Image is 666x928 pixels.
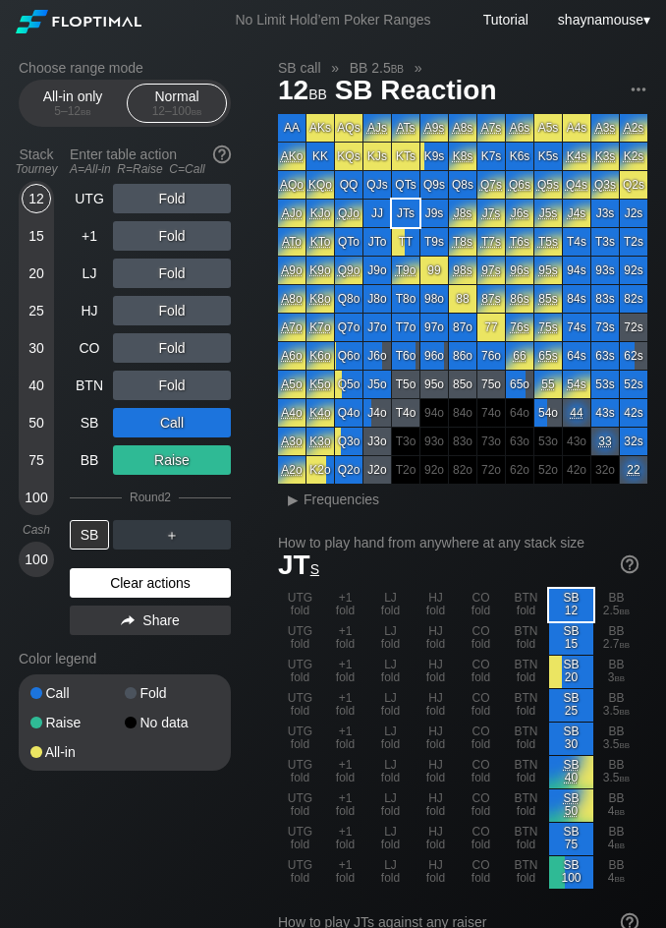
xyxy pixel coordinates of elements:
[278,723,322,755] div: UTG fold
[363,428,391,455] div: J3o
[392,428,419,455] div: 100% fold in prior round
[31,104,114,118] div: 5 – 12
[278,622,322,655] div: UTG fold
[306,200,334,227] div: Don't fold. No recommendation for action.
[113,184,231,213] div: Fold
[620,143,647,170] div: Don't fold. No recommendation for action.
[620,257,647,284] div: 92s
[368,589,413,621] div: LJ fold
[420,342,448,370] div: 96o
[420,228,448,256] div: T9s
[594,589,638,621] div: BB 2.5
[323,622,367,655] div: +1 fold
[420,314,448,341] div: 97o
[594,756,638,788] div: BB 3.5
[620,114,647,142] div: Don't fold. No recommendation for action.
[620,637,631,651] span: bb
[563,114,590,142] div: A4s
[534,143,562,170] div: K5s
[335,257,362,284] div: Don't fold. No recommendation for action.
[335,428,362,455] div: Q3o
[414,723,458,755] div: HJ fold
[211,144,233,165] img: help.32db89a4.svg
[335,371,362,398] div: Q5o
[30,716,125,729] div: Raise
[591,171,619,199] div: Don't fold. No recommendation for action.
[363,285,391,313] div: J8o
[113,259,231,288] div: Fold
[368,622,413,655] div: LJ fold
[563,257,590,284] div: 94s
[620,342,647,370] div: 62s
[459,723,503,755] div: CO fold
[278,143,305,170] div: Don't fold. No recommendation for action.
[363,399,391,427] div: J4o
[306,371,334,398] div: Don't fold. No recommendation for action.
[335,399,362,427] div: Q4o
[22,445,51,475] div: 75
[506,342,533,370] div: Don't fold. No recommendation for action.
[278,114,305,142] div: AA
[278,550,319,580] span: JT
[335,228,362,256] div: QTo
[392,342,419,370] div: T6o
[591,456,619,484] div: 100% fold in prior round
[620,737,631,751] span: bb
[504,689,548,722] div: BTN fold
[506,200,533,227] div: Don't fold. No recommendation for action.
[414,756,458,788] div: HJ fold
[306,456,334,484] div: K2o
[504,756,548,788] div: BTN fold
[549,622,593,655] div: SB 15
[504,622,548,655] div: BTN fold
[275,59,324,77] span: SB call
[549,589,593,621] div: SB 12
[22,483,51,512] div: 100
[504,656,548,688] div: BTN fold
[534,399,562,427] div: 54o
[591,399,619,427] div: 43s
[591,257,619,284] div: 93s
[278,314,305,341] div: Don't fold. No recommendation for action.
[22,545,51,574] div: 100
[323,789,367,822] div: +1 fold
[22,333,51,363] div: 30
[620,771,631,784] span: bb
[504,723,548,755] div: BTN fold
[392,200,419,227] div: JTs
[459,656,503,688] div: CO fold
[420,114,448,142] div: Don't fold. No recommendation for action.
[278,342,305,370] div: Don't fold. No recommendation for action.
[420,371,448,398] div: 95o
[335,114,362,142] div: AQs
[392,114,419,142] div: Don't fold. No recommendation for action.
[563,171,590,199] div: Don't fold. No recommendation for action.
[477,399,505,427] div: 100% fold in prior round
[420,399,448,427] div: 100% fold in prior round
[549,689,593,722] div: SB 25
[506,257,533,284] div: Don't fold. No recommendation for action.
[278,257,305,284] div: Don't fold. No recommendation for action.
[70,296,109,325] div: HJ
[113,408,231,437] div: Call
[392,456,419,484] div: 100% fold in prior round
[392,285,419,313] div: T8o
[534,428,562,455] div: 100% fold in prior round
[477,428,505,455] div: 100% fold in prior round
[591,228,619,256] div: T3s
[420,200,448,227] div: J9s
[392,314,419,341] div: T7o
[459,589,503,621] div: CO fold
[70,606,231,635] div: Share
[22,184,51,213] div: 12
[449,171,476,199] div: Q8s
[363,342,391,370] div: J6o
[335,342,362,370] div: Q6o
[368,723,413,755] div: LJ fold
[620,604,631,617] span: bb
[420,171,448,199] div: Q9s
[306,228,334,256] div: Don't fold. No recommendation for action.
[278,200,305,227] div: Don't fold. No recommendation for action.
[553,9,653,30] div: ▾
[335,143,362,170] div: KQs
